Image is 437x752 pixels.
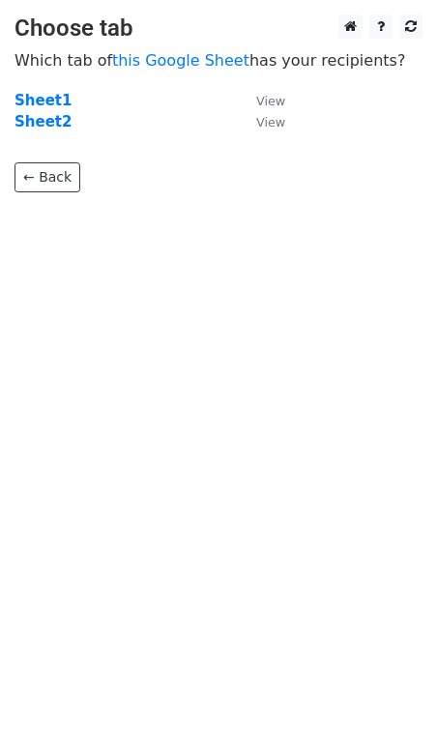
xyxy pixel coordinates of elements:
a: Sheet2 [15,113,72,130]
a: ← Back [15,162,80,192]
small: View [256,115,285,130]
small: View [256,94,285,108]
a: this Google Sheet [112,51,249,70]
a: View [237,92,285,109]
p: Which tab of has your recipients? [15,50,422,71]
a: Sheet1 [15,92,72,109]
a: View [237,113,285,130]
h3: Choose tab [15,14,422,43]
